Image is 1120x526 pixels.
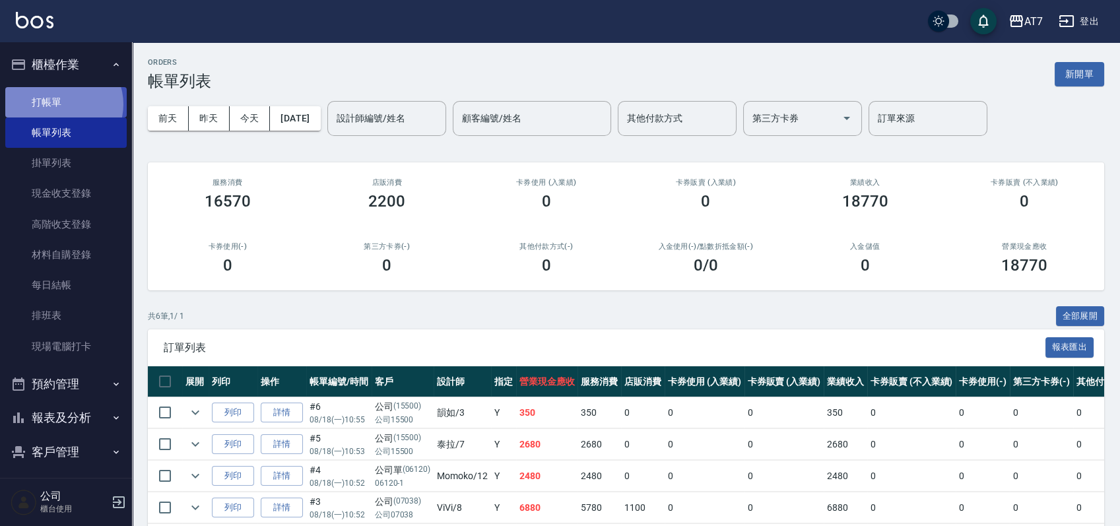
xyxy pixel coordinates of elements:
[434,492,491,523] td: ViVi /8
[5,209,127,240] a: 高階收支登錄
[956,366,1010,397] th: 卡券使用(-)
[5,178,127,209] a: 現金收支登錄
[306,397,372,428] td: #6
[665,366,744,397] th: 卡券使用 (入業績)
[323,242,451,251] h2: 第三方卡券(-)
[434,366,491,397] th: 設計師
[5,148,127,178] a: 掛單列表
[375,495,431,509] div: 公司
[185,403,205,422] button: expand row
[744,397,824,428] td: 0
[148,58,211,67] h2: ORDERS
[185,434,205,454] button: expand row
[403,463,431,477] p: (06120)
[621,461,665,492] td: 0
[482,242,610,251] h2: 其他付款方式(-)
[5,469,127,503] button: 員工及薪資
[261,466,303,486] a: 詳情
[1010,492,1073,523] td: 0
[824,397,867,428] td: 350
[306,366,372,397] th: 帳單編號/時間
[393,495,422,509] p: (07038)
[1001,256,1047,275] h3: 18770
[491,461,516,492] td: Y
[306,429,372,460] td: #5
[5,48,127,82] button: 櫃檯作業
[223,256,232,275] h3: 0
[375,445,431,457] p: 公司15500
[824,366,867,397] th: 業績收入
[261,434,303,455] a: 詳情
[956,429,1010,460] td: 0
[1024,13,1043,30] div: AT7
[577,366,621,397] th: 服務消費
[1055,67,1104,80] a: 新開單
[642,242,770,251] h2: 入金使用(-) /點數折抵金額(-)
[744,429,824,460] td: 0
[185,498,205,517] button: expand row
[824,492,867,523] td: 6880
[956,492,1010,523] td: 0
[393,432,422,445] p: (15500)
[516,429,578,460] td: 2680
[542,256,551,275] h3: 0
[189,106,230,131] button: 昨天
[961,178,1089,187] h2: 卡券販賣 (不入業績)
[306,492,372,523] td: #3
[970,8,997,34] button: save
[5,270,127,300] a: 每日結帳
[5,87,127,117] a: 打帳單
[516,397,578,428] td: 350
[375,477,431,489] p: 06120-1
[801,242,929,251] h2: 入金儲值
[491,429,516,460] td: Y
[375,509,431,521] p: 公司07038
[375,432,431,445] div: 公司
[1045,341,1094,353] a: 報表匯出
[230,106,271,131] button: 今天
[148,72,211,90] h3: 帳單列表
[5,240,127,270] a: 材料自購登錄
[1003,8,1048,35] button: AT7
[212,434,254,455] button: 列印
[867,366,956,397] th: 卡券販賣 (不入業績)
[164,242,292,251] h2: 卡券使用(-)
[956,397,1010,428] td: 0
[621,366,665,397] th: 店販消費
[744,461,824,492] td: 0
[375,414,431,426] p: 公司15500
[744,492,824,523] td: 0
[824,461,867,492] td: 2480
[382,256,391,275] h3: 0
[148,106,189,131] button: 前天
[368,192,405,211] h3: 2200
[665,492,744,523] td: 0
[956,461,1010,492] td: 0
[310,445,368,457] p: 08/18 (一) 10:53
[867,429,956,460] td: 0
[148,310,184,322] p: 共 6 筆, 1 / 1
[434,461,491,492] td: Momoko /12
[801,178,929,187] h2: 業績收入
[310,414,368,426] p: 08/18 (一) 10:55
[1010,366,1073,397] th: 第三方卡券(-)
[11,489,37,515] img: Person
[867,397,956,428] td: 0
[40,503,108,515] p: 櫃台使用
[182,366,209,397] th: 展開
[491,492,516,523] td: Y
[1020,192,1029,211] h3: 0
[372,366,434,397] th: 客戶
[621,429,665,460] td: 0
[516,366,578,397] th: 營業現金應收
[164,178,292,187] h3: 服務消費
[824,429,867,460] td: 2680
[209,366,257,397] th: 列印
[694,256,718,275] h3: 0 /0
[577,492,621,523] td: 5780
[5,401,127,435] button: 報表及分析
[1055,62,1104,86] button: 新開單
[261,403,303,423] a: 詳情
[185,466,205,486] button: expand row
[621,397,665,428] td: 0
